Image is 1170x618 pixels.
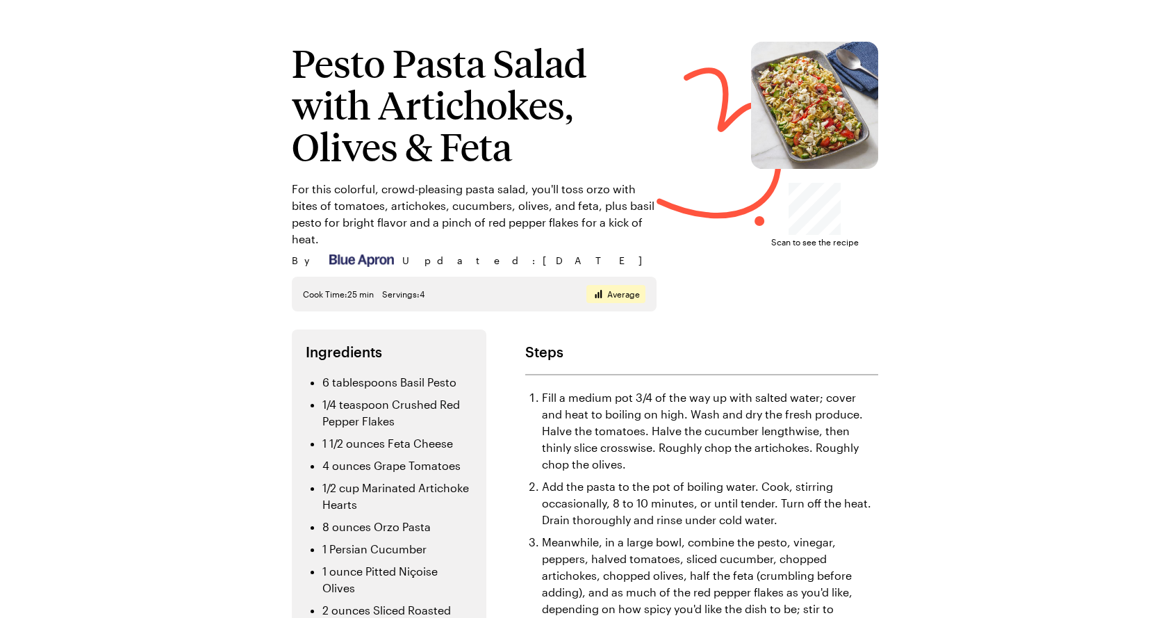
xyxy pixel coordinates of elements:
[292,253,394,268] div: By
[771,235,859,249] span: Scan to see the recipe
[751,42,878,169] img: Pesto Pasta Salad with Artichokes, Olives & Feta
[292,42,657,167] h1: Pesto Pasta Salad with Artichokes, Olives & Feta
[525,343,878,360] h2: Steps
[542,389,878,473] li: Fill a medium pot 3/4 of the way up with salted water; cover and heat to boiling on high. Wash an...
[322,435,472,452] li: 1 1/2 ounces Feta Cheese
[306,343,472,360] h2: Ingredients
[322,541,472,558] li: 1 Persian Cucumber
[322,374,472,391] li: 6 tablespoons Basil Pesto
[322,519,472,535] li: 8 ounces Orzo Pasta
[322,396,472,430] li: 1/4 teaspoon Crushed Red Pepper Flakes
[322,480,472,513] li: 1/2 cup Marinated Artichoke Hearts
[292,181,657,247] p: For this colorful, crowd-pleasing pasta salad, you'll toss orzo with bites of tomatoes, artichoke...
[303,288,374,300] span: Cook Time: 25 min
[402,253,656,268] span: Updated : [DATE]
[542,478,878,528] li: Add the pasta to the pot of boiling water. Cook, stirring occasionally, 8 to 10 minutes, or until...
[322,563,472,596] li: 1 ounce Pitted Niçoise Olives
[329,254,394,267] img: Blue Apron
[607,288,640,300] span: Average
[382,288,425,300] span: Servings: 4
[322,457,472,474] li: 4 ounces Grape Tomatoes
